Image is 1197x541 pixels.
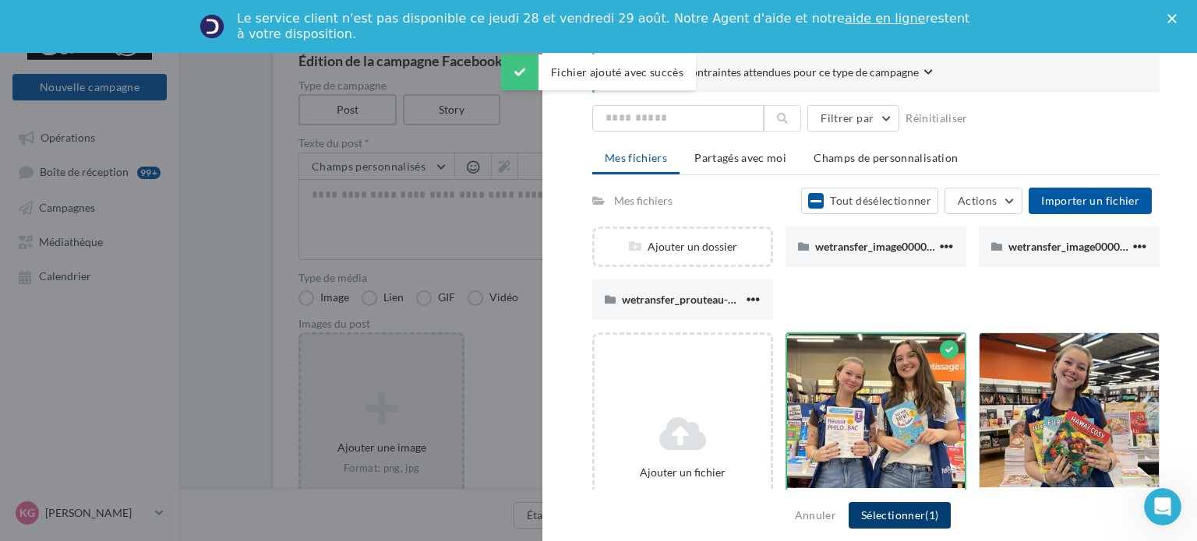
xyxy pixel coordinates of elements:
[605,151,667,164] span: Mes fichiers
[595,239,771,255] div: Ajouter un dossier
[945,188,1022,214] button: Actions
[501,54,696,90] div: Fichier ajouté avec succès
[807,105,899,132] button: Filtrer par
[849,502,951,529] button: Sélectionner(1)
[614,193,673,209] div: Mes fichiers
[1167,14,1183,23] div: Fermer
[815,240,1049,253] span: wetransfer_image00001-jpeg_2024-10-01_1030
[814,151,958,164] span: Champs de personnalisation
[845,11,925,26] a: aide en ligne
[1029,188,1152,214] button: Importer un fichier
[601,465,764,480] div: Ajouter un fichier
[199,14,224,39] img: Profile image for Service-Client
[237,11,973,42] div: Le service client n'est pas disponible ce jeudi 28 et vendredi 29 août. Notre Agent d'aide et not...
[801,188,938,214] button: Tout désélectionner
[622,293,841,306] span: wetransfer_prouteau-mov_2024-10-15_1341
[958,194,997,207] span: Actions
[620,65,919,80] span: Consulter les contraintes attendues pour ce type de campagne
[925,508,938,522] span: (1)
[789,506,842,525] button: Annuler
[620,64,933,83] button: Consulter les contraintes attendues pour ce type de campagne
[694,151,786,164] span: Partagés avec moi
[1041,194,1139,207] span: Importer un fichier
[1144,488,1181,525] iframe: Intercom live chat
[899,109,974,128] button: Réinitialiser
